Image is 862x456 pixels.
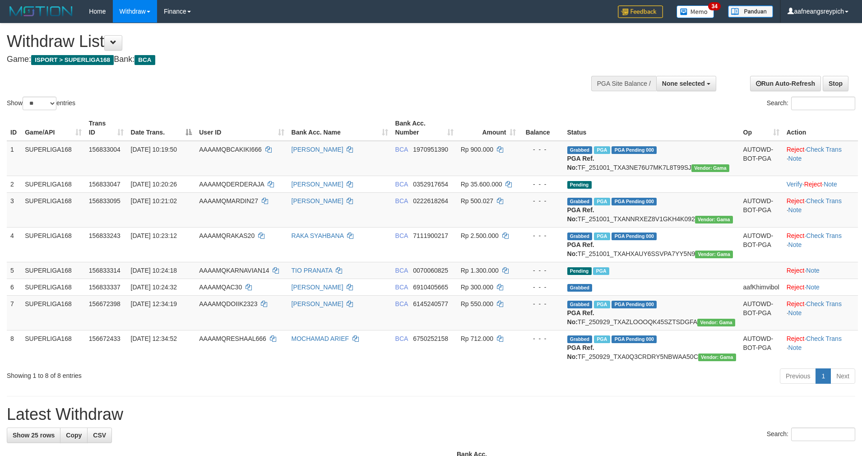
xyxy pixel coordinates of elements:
span: Copy 0070060825 to clipboard [413,267,448,274]
img: Button%20Memo.svg [677,5,714,18]
span: Copy 6145240577 to clipboard [413,300,448,307]
div: - - - [523,180,560,189]
span: 156833243 [89,232,120,239]
span: 156833337 [89,284,120,291]
span: Vendor URL: https://trx31.1velocity.biz [691,164,729,172]
a: Note [788,155,802,162]
span: Pending [567,267,592,275]
th: Balance [519,115,563,141]
button: None selected [656,76,716,91]
a: [PERSON_NAME] [292,181,343,188]
td: 3 [7,192,21,227]
div: - - - [523,299,560,308]
td: TF_250929_TXAZLOOOQK45SZTSDGFA [564,295,740,330]
span: 156672398 [89,300,120,307]
span: Copy 0222618264 to clipboard [413,197,448,205]
span: Grabbed [567,301,593,308]
td: AUTOWD-BOT-PGA [740,141,783,176]
span: Marked by aafsoycanthlai [593,267,609,275]
span: PGA Pending [612,301,657,308]
th: ID [7,115,21,141]
span: BCA [395,335,408,342]
td: · · [783,330,858,365]
th: Op: activate to sort column ascending [740,115,783,141]
a: Note [788,241,802,248]
a: Reject [787,232,805,239]
span: Vendor URL: https://trx31.1velocity.biz [698,354,736,361]
td: aafKhimvibol [740,279,783,295]
a: Check Trans [806,197,842,205]
a: Note [806,267,820,274]
span: Rp 500.027 [461,197,493,205]
td: · [783,279,858,295]
td: SUPERLIGA168 [21,330,85,365]
td: TF_250929_TXA0Q3CRDRY5NBWAA50C [564,330,740,365]
span: Grabbed [567,198,593,205]
span: 156833047 [89,181,120,188]
span: Copy 7111900217 to clipboard [413,232,448,239]
span: Copy 6750252158 to clipboard [413,335,448,342]
td: 7 [7,295,21,330]
span: PGA Pending [612,335,657,343]
div: PGA Site Balance / [591,76,656,91]
label: Search: [767,97,855,110]
span: PGA Pending [612,146,657,154]
span: 156833095 [89,197,120,205]
a: Verify [787,181,802,188]
b: PGA Ref. No: [567,155,594,171]
span: [DATE] 10:21:02 [131,197,177,205]
a: Show 25 rows [7,428,60,443]
span: PGA Pending [612,233,657,240]
td: 2 [7,176,21,192]
th: Status [564,115,740,141]
span: Marked by aafsoycanthlai [594,233,610,240]
a: Reject [787,267,805,274]
td: · · [783,192,858,227]
span: Grabbed [567,335,593,343]
span: Marked by aafsoycanthlai [594,146,610,154]
span: Copy 1970951390 to clipboard [413,146,448,153]
td: · · [783,295,858,330]
select: Showentries [23,97,56,110]
span: AAAAMQDOIIK2323 [199,300,257,307]
span: [DATE] 10:19:50 [131,146,177,153]
span: BCA [134,55,155,65]
td: AUTOWD-BOT-PGA [740,330,783,365]
span: Pending [567,181,592,189]
span: CSV [93,432,106,439]
span: Rp 900.000 [461,146,493,153]
th: Bank Acc. Number: activate to sort column ascending [392,115,457,141]
span: PGA Pending [612,198,657,205]
td: TF_251001_TXAHXAUY6SSVPA7YY5N9 [564,227,740,262]
span: Grabbed [567,146,593,154]
td: · · [783,227,858,262]
a: RAKA SYAHBANA [292,232,344,239]
a: Previous [780,368,816,384]
td: SUPERLIGA168 [21,176,85,192]
a: Stop [823,76,848,91]
a: Note [788,309,802,316]
span: Marked by aafsoycanthlai [594,335,610,343]
div: - - - [523,266,560,275]
span: Vendor URL: https://trx31.1velocity.biz [695,251,733,258]
td: 5 [7,262,21,279]
a: Reject [787,335,805,342]
th: Bank Acc. Name: activate to sort column ascending [288,115,392,141]
a: Run Auto-Refresh [750,76,821,91]
td: · · [783,176,858,192]
td: 6 [7,279,21,295]
b: PGA Ref. No: [567,241,594,257]
span: Marked by aafsoycanthlai [594,301,610,308]
td: SUPERLIGA168 [21,295,85,330]
td: SUPERLIGA168 [21,192,85,227]
span: 156833004 [89,146,120,153]
a: [PERSON_NAME] [292,146,343,153]
img: panduan.png [728,5,773,18]
span: Grabbed [567,284,593,292]
th: Trans ID: activate to sort column ascending [85,115,127,141]
span: 156833314 [89,267,120,274]
div: - - - [523,231,560,240]
th: Amount: activate to sort column ascending [457,115,520,141]
td: · [783,262,858,279]
a: Reject [804,181,822,188]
